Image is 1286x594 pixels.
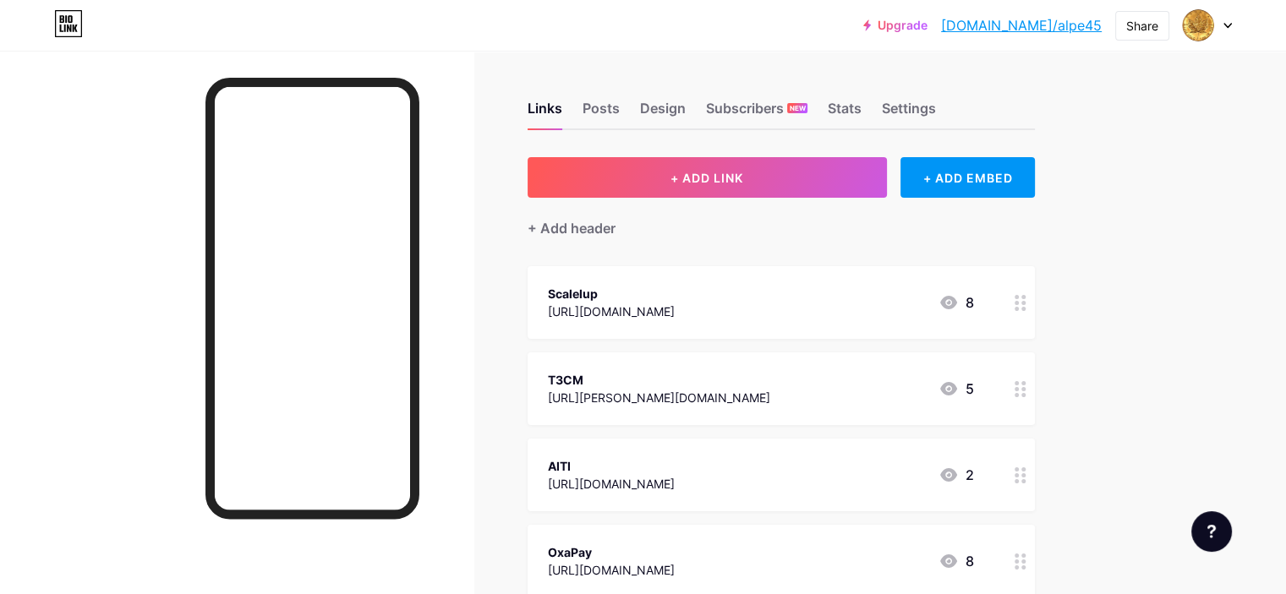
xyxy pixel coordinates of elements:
[548,302,675,320] div: [URL][DOMAIN_NAME]
[939,465,974,485] div: 2
[882,98,936,128] div: Settings
[548,543,675,561] div: OxaPay
[548,285,675,302] div: Scalelup
[790,103,806,113] span: NEW
[939,551,974,571] div: 8
[548,475,675,493] div: [URL][DOMAIN_NAME]
[528,218,616,238] div: + Add header
[706,98,807,128] div: Subscribers
[939,292,974,313] div: 8
[548,457,675,475] div: AITI
[528,98,562,128] div: Links
[900,157,1035,198] div: + ADD EMBED
[1126,17,1158,35] div: Share
[939,379,974,399] div: 5
[670,171,743,185] span: + ADD LINK
[528,157,887,198] button: + ADD LINK
[863,19,928,32] a: Upgrade
[941,15,1102,35] a: [DOMAIN_NAME]/alpe45
[1182,9,1214,41] img: alpe45
[583,98,620,128] div: Posts
[548,371,770,389] div: T3CM
[640,98,686,128] div: Design
[548,561,675,579] div: [URL][DOMAIN_NAME]
[548,389,770,406] div: [URL][PERSON_NAME][DOMAIN_NAME]
[828,98,862,128] div: Stats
